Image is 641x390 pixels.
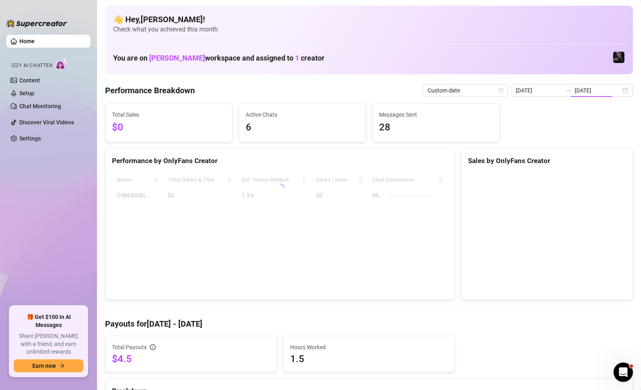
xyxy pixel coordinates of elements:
[379,120,493,135] span: 28
[113,14,625,25] h4: 👋 Hey, [PERSON_NAME] !
[516,86,562,95] input: Start date
[19,77,40,84] a: Content
[19,103,61,109] a: Chat Monitoring
[11,62,52,69] span: Izzy AI Chatter
[613,52,624,63] img: CYBERGIRL
[565,87,571,94] span: swap-right
[6,19,67,27] img: logo-BBDzfeDw.svg
[113,54,325,63] h1: You are on workspace and assigned to creator
[275,183,285,193] span: loading
[55,59,68,70] img: AI Chatter
[149,54,205,62] span: [PERSON_NAME]
[19,119,74,126] a: Discover Viral Videos
[19,135,41,142] a: Settings
[150,344,156,350] span: info-circle
[113,25,625,34] span: Check what you achieved this month
[59,363,65,369] span: arrow-right
[290,352,448,365] span: 1.5
[14,359,83,372] button: Earn nowarrow-right
[468,155,626,166] div: Sales by OnlyFans Creator
[498,88,503,93] span: calendar
[112,352,270,365] span: $4.5
[112,120,226,135] span: $0
[565,87,571,94] span: to
[379,110,493,119] span: Messages Sent
[19,38,35,44] a: Home
[19,90,34,96] a: Setup
[112,155,448,166] div: Performance by OnlyFans Creator
[290,343,448,352] span: Hours Worked
[112,343,147,352] span: Total Payouts
[428,84,503,96] span: Custom date
[105,85,195,96] h4: Performance Breakdown
[14,332,83,356] span: Share [PERSON_NAME] with a friend, and earn unlimited rewards
[246,110,359,119] span: Active Chats
[112,110,226,119] span: Total Sales
[14,313,83,329] span: 🎁 Get $100 in AI Messages
[575,86,621,95] input: End date
[295,54,299,62] span: 1
[246,120,359,135] span: 6
[32,363,56,369] span: Earn now
[614,363,633,382] iframe: Intercom live chat
[105,318,633,329] h4: Payouts for [DATE] - [DATE]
